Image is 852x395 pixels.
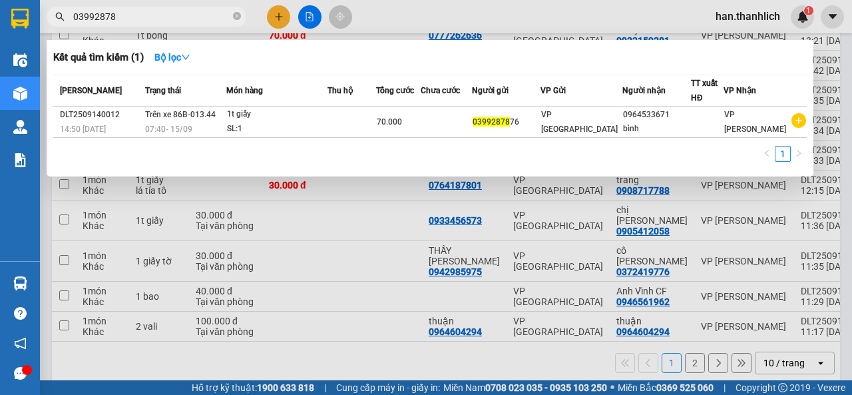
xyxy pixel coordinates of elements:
[472,86,509,95] span: Người gửi
[791,146,807,162] button: right
[60,86,122,95] span: [PERSON_NAME]
[759,146,775,162] li: Previous Page
[13,153,27,167] img: solution-icon
[92,88,174,157] b: Lô 6 0607 [GEOGRAPHIC_DATA], [GEOGRAPHIC_DATA]
[233,12,241,20] span: close-circle
[233,11,241,23] span: close-circle
[623,108,690,122] div: 0964533671
[13,87,27,101] img: warehouse-icon
[14,307,27,320] span: question-circle
[775,146,791,162] li: 1
[60,108,141,122] div: DLT2509140012
[327,86,353,95] span: Thu hộ
[145,86,181,95] span: Trạng thái
[691,79,718,103] span: TT xuất HĐ
[724,86,756,95] span: VP Nhận
[13,276,27,290] img: warehouse-icon
[473,117,510,127] span: 03992878
[724,110,786,134] span: VP [PERSON_NAME]
[227,122,327,137] div: SL: 1
[540,86,566,95] span: VP Gửi
[541,110,618,134] span: VP [GEOGRAPHIC_DATA]
[92,57,177,86] li: VP VP [PERSON_NAME]
[92,89,101,98] span: environment
[763,149,771,157] span: left
[145,125,192,134] span: 07:40 - 15/09
[622,86,666,95] span: Người nhận
[421,86,460,95] span: Chưa cước
[11,9,29,29] img: logo-vxr
[73,9,230,24] input: Tìm tên, số ĐT hoặc mã đơn
[53,51,144,65] h3: Kết quả tìm kiếm ( 1 )
[759,146,775,162] button: left
[227,107,327,122] div: 1t giấy
[154,52,190,63] strong: Bộ lọc
[7,57,92,101] li: VP VP [GEOGRAPHIC_DATA]
[60,125,106,134] span: 14:50 [DATE]
[623,122,690,136] div: bình
[181,53,190,62] span: down
[376,86,414,95] span: Tổng cước
[795,149,803,157] span: right
[377,117,402,127] span: 70.000
[7,7,193,32] li: [PERSON_NAME]
[14,367,27,380] span: message
[13,120,27,134] img: warehouse-icon
[791,146,807,162] li: Next Page
[226,86,263,95] span: Món hàng
[775,147,790,161] a: 1
[144,47,201,68] button: Bộ lọcdown
[14,337,27,350] span: notification
[791,113,806,128] span: plus-circle
[145,110,216,119] span: Trên xe 86B-013.44
[55,12,65,21] span: search
[473,115,540,129] div: 76
[13,53,27,67] img: warehouse-icon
